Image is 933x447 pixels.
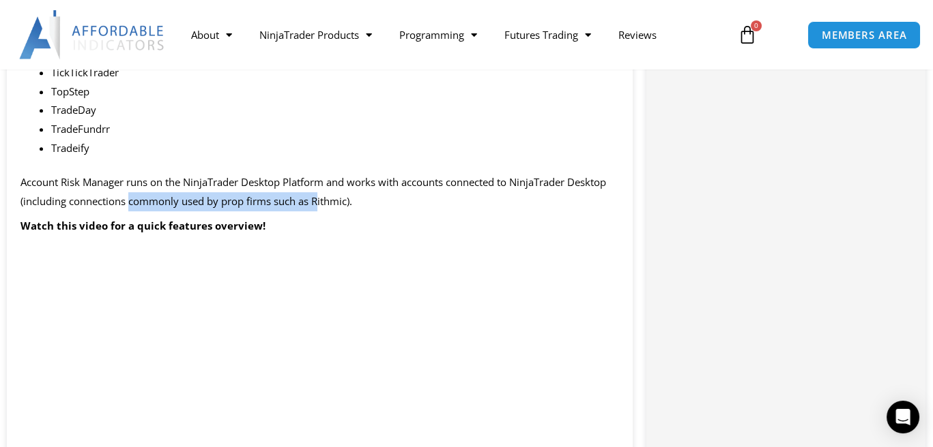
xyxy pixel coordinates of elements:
span: Tradeify [51,141,89,155]
span: 0 [751,20,762,31]
span: TickTickTrader [51,65,119,79]
a: MEMBERS AREA [807,21,921,49]
div: Open Intercom Messenger [887,401,919,433]
b: Watch this video for a quick features overview! [20,219,265,232]
a: Programming [386,19,491,50]
a: Reviews [605,19,670,50]
span: MEMBERS AREA [822,30,907,40]
a: NinjaTrader Products [246,19,386,50]
nav: Menu [177,19,728,50]
a: Futures Trading [491,19,605,50]
span: TopStep [51,84,89,98]
img: LogoAI | Affordable Indicators – NinjaTrader [19,10,166,59]
span: TradeDay [51,103,96,117]
span: Account Risk Manager runs on the NinjaTrader Desktop Platform and works with accounts connected t... [20,175,606,208]
span: TradeFundrr [51,122,110,136]
a: About [177,19,246,50]
a: 0 [717,15,777,55]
